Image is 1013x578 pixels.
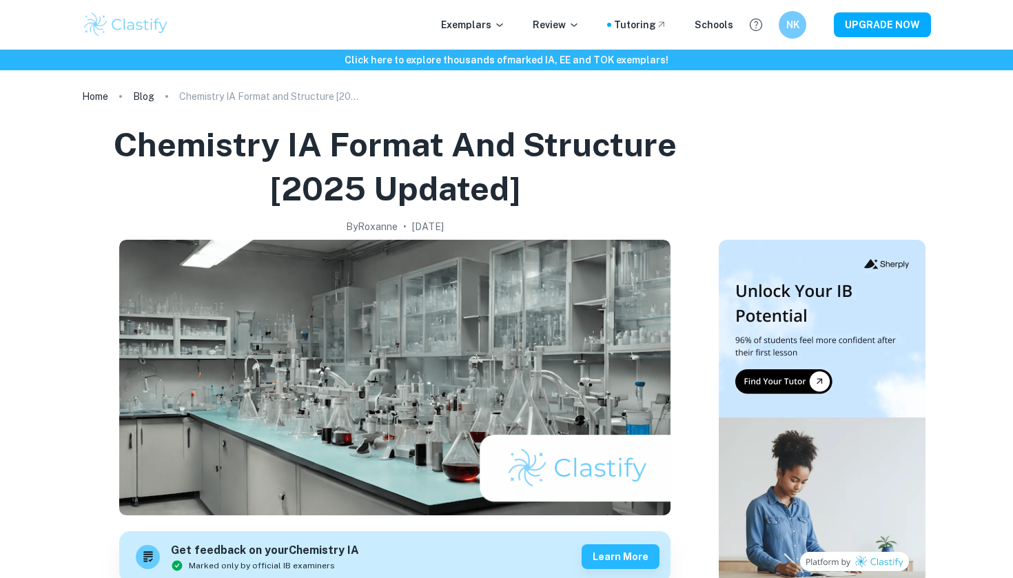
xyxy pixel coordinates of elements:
[119,240,671,515] img: Chemistry IA Format and Structure [2025 updated] cover image
[346,219,398,234] h2: By Roxanne
[82,87,108,106] a: Home
[82,11,170,39] img: Clastify logo
[403,219,407,234] p: •
[171,542,359,559] h6: Get feedback on your Chemistry IA
[744,13,768,37] button: Help and Feedback
[189,559,335,572] span: Marked only by official IB examiners
[785,17,801,32] h6: NK
[779,11,806,39] button: NK
[614,17,667,32] a: Tutoring
[3,52,1010,68] h6: Click here to explore thousands of marked IA, EE and TOK exemplars !
[533,17,580,32] p: Review
[834,12,931,37] button: UPGRADE NOW
[88,123,702,211] h1: Chemistry IA Format and Structure [2025 updated]
[179,89,358,104] p: Chemistry IA Format and Structure [2025 updated]
[412,219,444,234] h2: [DATE]
[582,544,659,569] button: Learn more
[695,17,733,32] a: Schools
[133,87,154,106] a: Blog
[441,17,505,32] p: Exemplars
